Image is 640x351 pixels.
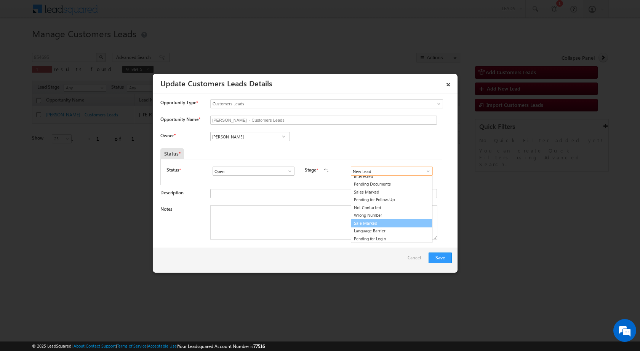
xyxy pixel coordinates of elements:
[160,190,184,195] label: Description
[213,167,294,176] input: Type to Search
[160,99,196,106] span: Opportunity Type
[253,343,265,349] span: 77516
[305,167,316,173] label: Stage
[351,204,432,212] a: Not Contacted
[442,76,455,90] a: ×
[178,343,265,349] span: Your Leadsquared Account Number is
[351,211,432,219] a: Wrong Number
[283,167,293,175] a: Show All Items
[351,173,432,181] a: Interested
[160,133,175,138] label: Owner
[40,40,128,50] div: Chat with us now
[117,343,147,348] a: Terms of Service
[166,167,179,173] label: Status
[210,99,443,108] a: Customers Leads
[74,343,85,348] a: About
[160,148,184,159] div: Status
[408,253,425,267] a: Cancel
[351,235,432,243] a: Pending for Login
[86,343,116,348] a: Contact Support
[279,133,288,140] a: Show All Items
[160,116,200,122] label: Opportunity Name
[351,219,432,228] a: Sale Marked
[32,343,265,350] span: © 2025 LeadSquared | | | | |
[160,206,172,212] label: Notes
[351,167,433,176] input: Type to Search
[210,132,290,141] input: Type to Search
[429,253,452,263] button: Save
[351,188,432,196] a: Sales Marked
[421,167,431,175] a: Show All Items
[148,343,177,348] a: Acceptable Use
[211,100,412,107] span: Customers Leads
[10,70,139,228] textarea: Type your message and hit 'Enter'
[351,196,432,204] a: Pending for Follow-Up
[13,40,32,50] img: d_60004797649_company_0_60004797649
[125,4,143,22] div: Minimize live chat window
[351,227,432,235] a: Language Barrier
[160,78,272,88] a: Update Customers Leads Details
[351,180,432,188] a: Pending Documents
[104,234,138,245] em: Start Chat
